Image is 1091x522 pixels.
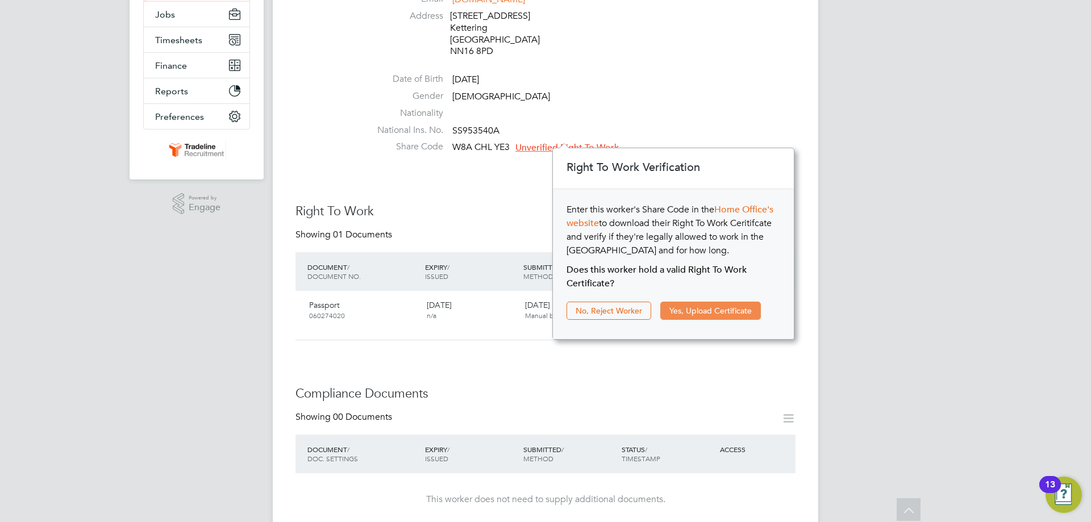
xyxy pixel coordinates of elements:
[567,203,780,257] p: Enter this worker's Share Code in the to download their Right To Work Ceritifcate and verify if t...
[619,439,717,469] div: STATUS
[347,445,349,454] span: /
[422,257,520,286] div: EXPIRY
[452,91,550,102] span: [DEMOGRAPHIC_DATA]
[364,10,443,22] label: Address
[1046,477,1082,513] button: Open Resource Center, 13 new notifications
[520,439,619,469] div: SUBMITTED
[189,203,220,212] span: Engage
[295,386,796,402] h3: Compliance Documents
[660,302,761,320] button: Yes, Upload Certificate
[155,60,187,71] span: Finance
[520,295,619,325] div: [DATE]
[144,104,249,129] button: Preferences
[167,141,226,159] img: tradelinerecruitment-logo-retina.png
[717,439,796,460] div: ACCESS
[333,411,392,423] span: 00 Documents
[155,35,202,45] span: Timesheets
[422,439,520,469] div: EXPIRY
[144,78,249,103] button: Reports
[523,454,553,463] span: METHOD
[143,141,250,159] a: Go to home page
[447,262,449,272] span: /
[295,203,796,220] h3: Right To Work
[520,257,619,286] div: SUBMITTED
[155,111,204,122] span: Preferences
[364,107,443,119] label: Nationality
[333,229,392,240] span: 01 Documents
[427,311,436,320] span: n/a
[173,193,221,215] a: Powered byEngage
[307,494,784,506] div: This worker does not need to supply additional documents.
[307,272,361,281] span: DOCUMENT NO.
[447,445,449,454] span: /
[189,193,220,203] span: Powered by
[295,229,394,241] div: Showing
[155,86,188,97] span: Reports
[364,73,443,85] label: Date of Birth
[567,204,773,229] a: Home Office's website
[295,411,394,423] div: Showing
[525,311,614,320] span: Manual by [PERSON_NAME].
[305,295,422,325] div: Passport
[144,2,249,27] button: Jobs
[452,125,499,136] span: SS953540A
[364,90,443,102] label: Gender
[1045,485,1055,499] div: 13
[567,302,651,320] button: No, Reject Worker
[515,142,619,153] span: Unverified Right To Work
[561,445,564,454] span: /
[305,257,422,286] div: DOCUMENT
[364,124,443,136] label: National Ins. No.
[567,160,782,175] h1: Right To Work Verification
[425,454,448,463] span: ISSUED
[364,141,443,153] label: Share Code
[622,454,660,463] span: TIMESTAMP
[347,262,349,272] span: /
[144,53,249,78] button: Finance
[450,10,558,57] div: [STREET_ADDRESS] Kettering [GEOGRAPHIC_DATA] NN16 8PD
[452,142,510,153] span: W8A CHL YE3
[645,445,647,454] span: /
[309,311,345,320] span: 060274020
[155,9,175,20] span: Jobs
[452,74,479,85] span: [DATE]
[144,27,249,52] button: Timesheets
[425,272,448,281] span: ISSUED
[523,272,553,281] span: METHOD
[305,439,422,469] div: DOCUMENT
[567,263,780,290] p: Does this worker hold a valid Right To Work Certificate?
[422,295,520,325] div: [DATE]
[307,454,358,463] span: DOC. SETTINGS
